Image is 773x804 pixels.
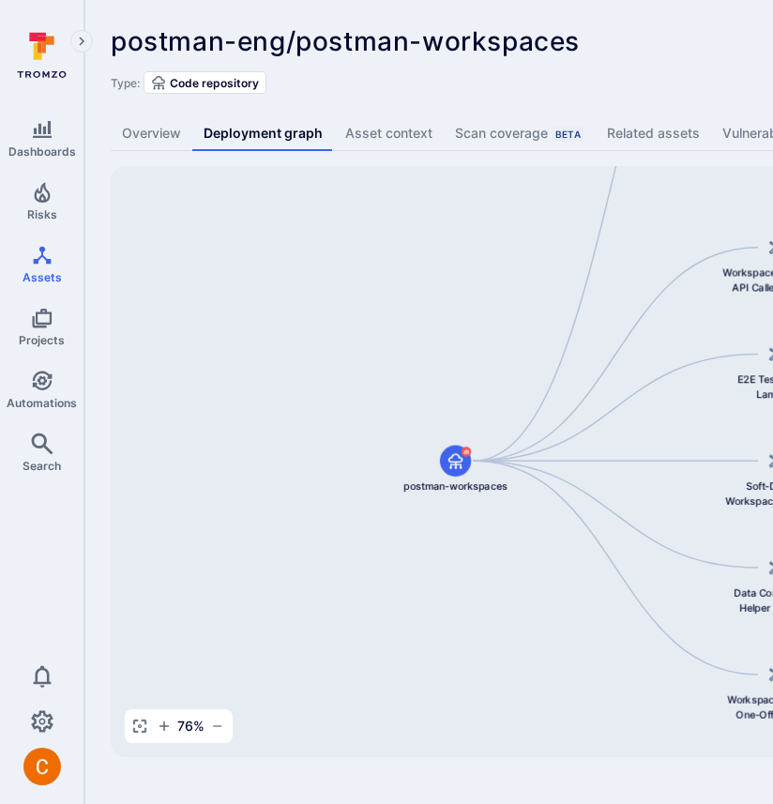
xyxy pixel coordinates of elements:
[75,34,88,50] i: Expand navigation menu
[170,76,259,90] span: Code repository
[23,270,62,284] span: Assets
[27,207,57,221] span: Risks
[192,116,334,151] a: Deployment graph
[111,25,580,57] span: postman-eng/postman-workspaces
[177,717,205,736] span: 76 %
[334,116,444,151] a: Asset context
[23,459,61,473] span: Search
[8,144,76,159] span: Dashboards
[455,124,584,143] div: Scan coverage
[19,333,65,347] span: Projects
[596,116,711,151] a: Related assets
[111,116,192,151] a: Overview
[111,76,140,90] span: Type:
[403,479,508,493] span: postman-workspaces
[552,127,584,142] div: Beta
[70,30,93,53] button: Expand navigation menu
[23,748,61,785] div: Camilo Rivera
[7,396,77,410] span: Automations
[23,748,61,785] img: ACg8ocJuq_DPPTkXyD9OlTnVLvDrpObecjcADscmEHLMiTyEnTELew=s96-c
